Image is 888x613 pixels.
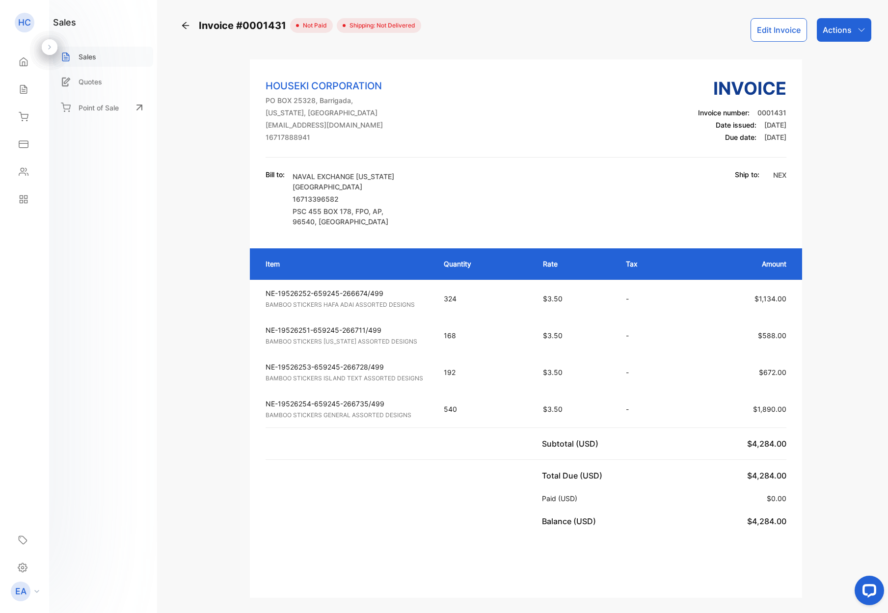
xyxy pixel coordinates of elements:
p: Point of Sale [79,103,119,113]
p: NE-19526253-659245-266728/499 [266,362,426,372]
p: Item [266,259,424,269]
span: , [GEOGRAPHIC_DATA] [315,217,388,226]
span: $3.50 [543,368,563,376]
p: NE-19526251-659245-266711/499 [266,325,426,335]
span: [DATE] [764,121,786,129]
p: Subtotal (USD) [542,438,602,450]
span: Date issued: [716,121,756,129]
span: $3.50 [543,294,563,303]
p: 540 [444,404,523,414]
p: NE-19526252-659245-266674/499 [266,288,426,298]
p: Ship to: [735,169,759,180]
h1: sales [53,16,76,29]
a: Sales [53,47,153,67]
h3: Invoice [698,75,786,102]
p: Sales [79,52,96,62]
p: Total Due (USD) [542,470,606,481]
iframe: LiveChat chat widget [847,572,888,613]
span: $588.00 [758,331,786,340]
p: PO BOX 25328, Barrigada, [266,95,383,106]
span: $3.50 [543,331,563,340]
button: Actions [817,18,871,42]
p: Paid (USD) [542,493,581,504]
p: Balance (USD) [542,515,600,527]
p: EA [15,585,27,598]
p: - [626,367,673,377]
p: Quotes [79,77,102,87]
span: $0.00 [767,494,786,503]
span: , FPO, AP [351,207,381,215]
span: $4,284.00 [747,471,786,480]
p: BAMBOO STICKERS [US_STATE] ASSORTED DESIGNS [266,337,426,346]
span: [DATE] [764,133,786,141]
p: Rate [543,259,606,269]
span: $1,890.00 [753,405,786,413]
a: Quotes [53,72,153,92]
span: Due date: [725,133,756,141]
p: - [626,293,673,304]
p: NE-19526254-659245-266735/499 [266,399,426,409]
p: 16717888941 [266,132,383,142]
span: $672.00 [759,368,786,376]
span: Shipping: Not Delivered [346,21,415,30]
p: 168 [444,330,523,341]
span: $4,284.00 [747,439,786,449]
p: HOUSEKI CORPORATION [266,79,383,93]
p: Amount [692,259,787,269]
span: Invoice #0001431 [199,18,290,33]
p: BAMBOO STICKERS GENERAL ASSORTED DESIGNS [266,411,426,420]
span: 0001431 [757,108,786,117]
span: Invoice number: [698,108,750,117]
p: 16713396582 [293,194,405,204]
p: BAMBOO STICKERS ISLAND TEXT ASSORTED DESIGNS [266,374,426,383]
p: 192 [444,367,523,377]
p: HC [18,16,31,29]
p: NAVAL EXCHANGE [US_STATE][GEOGRAPHIC_DATA] [293,171,405,192]
p: Bill to: [266,169,285,180]
span: not paid [299,21,327,30]
p: 324 [444,293,523,304]
p: [US_STATE], [GEOGRAPHIC_DATA] [266,107,383,118]
span: $1,134.00 [754,294,786,303]
p: BAMBOO STICKERS HAFA ADAI ASSORTED DESIGNS [266,300,426,309]
span: $4,284.00 [747,516,786,526]
span: PSC 455 BOX 178 [293,207,351,215]
p: [EMAIL_ADDRESS][DOMAIN_NAME] [266,120,383,130]
p: - [626,330,673,341]
p: Actions [823,24,852,36]
span: NEX [773,171,786,179]
p: Quantity [444,259,523,269]
button: Edit Invoice [751,18,807,42]
p: Tax [626,259,673,269]
a: Point of Sale [53,97,153,118]
span: $3.50 [543,405,563,413]
p: - [626,404,673,414]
